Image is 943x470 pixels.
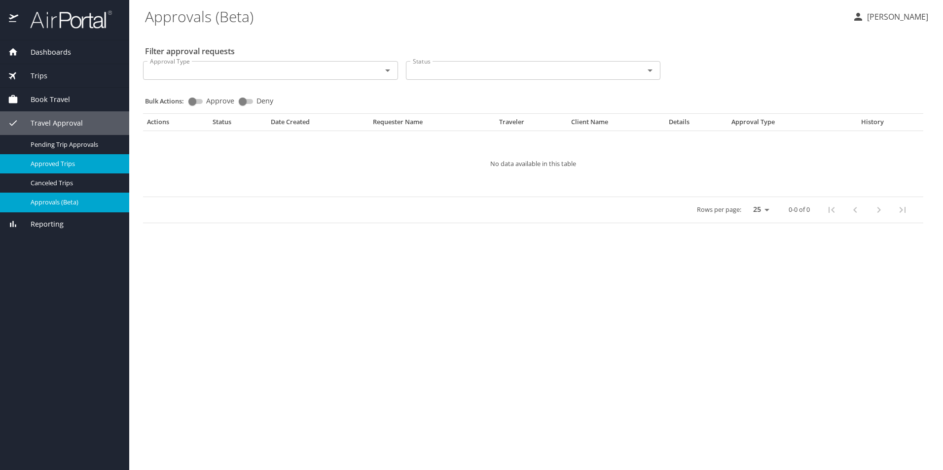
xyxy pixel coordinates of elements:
[18,47,71,58] span: Dashboards
[665,118,727,131] th: Details
[839,118,906,131] th: History
[145,97,192,105] p: Bulk Actions:
[145,1,844,32] h1: Approvals (Beta)
[18,118,83,129] span: Travel Approval
[19,10,112,29] img: airportal-logo.png
[267,118,369,131] th: Date Created
[848,8,932,26] button: [PERSON_NAME]
[9,10,19,29] img: icon-airportal.png
[31,178,117,188] span: Canceled Trips
[145,43,235,59] h2: Filter approval requests
[31,159,117,168] span: Approved Trips
[369,118,495,131] th: Requester Name
[697,206,741,213] p: Rows per page:
[209,118,267,131] th: Status
[381,64,395,77] button: Open
[495,118,567,131] th: Traveler
[173,161,894,167] p: No data available in this table
[206,98,234,104] span: Approve
[789,206,810,213] p: 0-0 of 0
[18,94,70,105] span: Book Travel
[643,64,657,77] button: Open
[143,118,923,223] table: Approval table
[18,70,47,81] span: Trips
[256,98,273,104] span: Deny
[31,198,117,207] span: Approvals (Beta)
[18,219,64,230] span: Reporting
[31,140,117,149] span: Pending Trip Approvals
[745,202,773,217] select: rows per page
[567,118,665,131] th: Client Name
[143,118,209,131] th: Actions
[864,11,928,23] p: [PERSON_NAME]
[727,118,839,131] th: Approval Type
